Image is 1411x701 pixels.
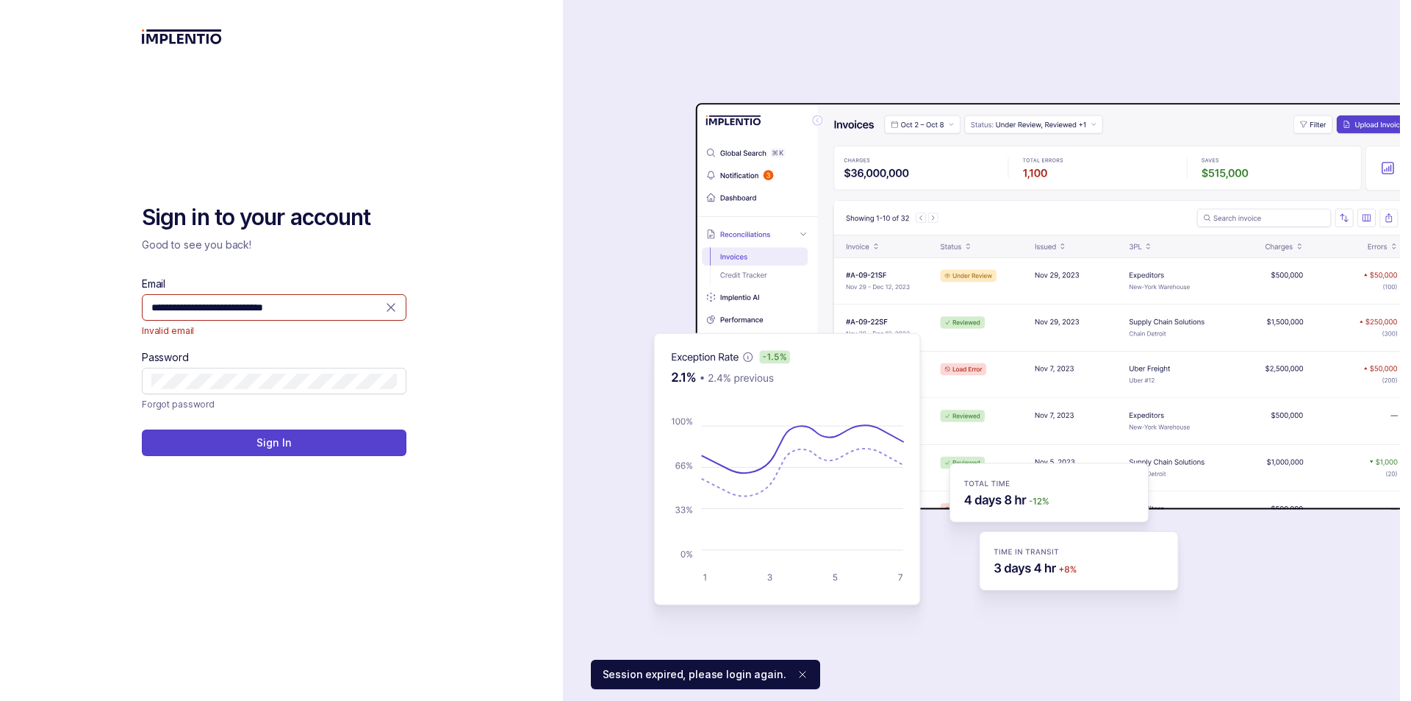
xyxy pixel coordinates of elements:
p: Forgot password [142,397,215,412]
button: Sign In [142,430,406,456]
p: Good to see you back! [142,238,406,252]
h2: Sign in to your account [142,203,406,232]
label: Email [142,277,165,291]
img: logo [142,29,222,44]
p: Session expired, please login again. [603,667,786,682]
label: Password [142,350,189,365]
span: Invalid email [142,324,194,338]
p: Sign In [256,435,291,450]
a: Link Forgot password [142,397,215,412]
